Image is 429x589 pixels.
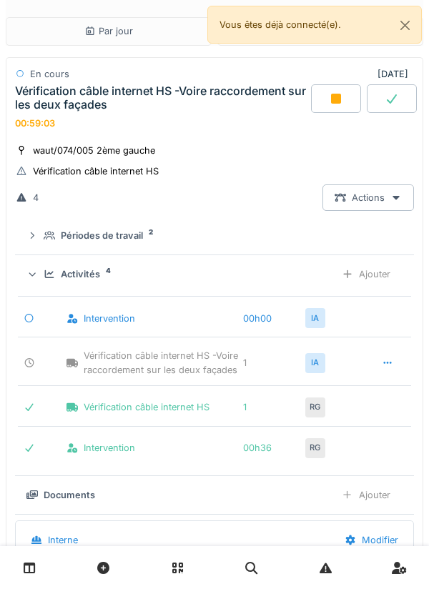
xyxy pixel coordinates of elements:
summary: DocumentsAjouter [21,482,408,508]
div: Modifier [332,527,410,553]
div: 00:59:03 [15,118,55,129]
div: Périodes de travail [61,229,143,242]
div: Ajouter [330,261,403,287]
div: Vérification câble internet HS [66,400,238,414]
div: [DATE] [378,67,414,81]
div: En cours [30,67,69,81]
div: Interne [48,533,78,547]
div: Vérification câble internet HS [33,164,159,178]
div: Intervention [66,441,238,455]
div: 00h36 [243,441,300,455]
summary: Périodes de travail2 [21,222,408,249]
div: Vérification câble internet HS -Voire raccordement sur les deux façades [15,84,308,112]
div: waut/074/005 2ème gauche [33,144,155,157]
div: Intervention [66,312,238,325]
div: Vérification câble internet HS -Voire raccordement sur les deux façades [66,349,238,376]
div: Documents [44,488,95,502]
div: 1 [243,356,300,370]
div: 1 [243,400,300,414]
div: IA [305,308,325,328]
div: Par jour [84,24,133,38]
div: Activités [61,267,100,281]
div: Ajouter [330,482,403,508]
div: RG [305,397,325,417]
div: Actions [322,184,414,211]
div: 00h00 [243,312,300,325]
div: 4 [33,191,39,204]
div: RG [305,438,325,458]
button: Close [389,6,421,44]
summary: Activités4Ajouter [21,261,408,287]
div: IA [305,353,325,373]
div: Vous êtes déjà connecté(e). [207,6,422,44]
